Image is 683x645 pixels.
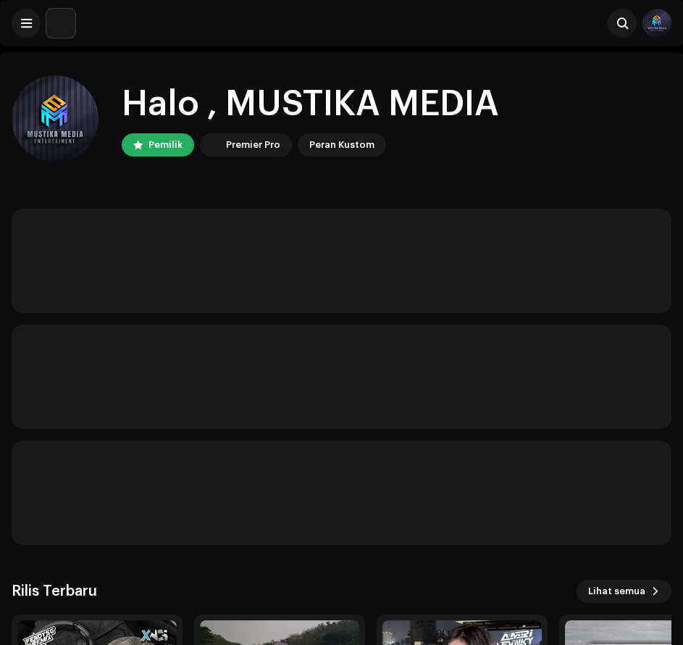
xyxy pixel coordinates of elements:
[12,75,99,162] img: 60b6db7b-c5d3-4588-afa3-9c239d7ac813
[12,580,97,603] h3: Rilis Terbaru
[122,81,499,128] div: Halo , MUSTIKA MEDIA
[577,580,671,603] button: Lihat semua
[588,577,645,606] span: Lihat semua
[203,136,220,154] img: 64f15ab7-a28a-4bb5-a164-82594ec98160
[642,9,671,38] img: 60b6db7b-c5d3-4588-afa3-9c239d7ac813
[46,9,75,38] img: 64f15ab7-a28a-4bb5-a164-82594ec98160
[309,136,374,154] div: Peran Kustom
[148,136,183,154] div: Pemilik
[226,136,280,154] div: Premier Pro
